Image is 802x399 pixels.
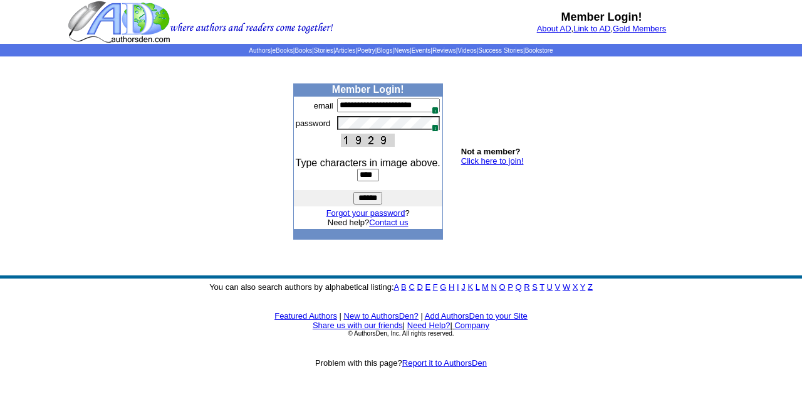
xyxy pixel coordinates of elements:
a: C [409,282,414,292]
font: Problem with this page? [315,358,487,368]
a: Gold Members [613,24,666,33]
span: 1 [432,124,439,132]
a: M [482,282,489,292]
b: Member Login! [561,11,642,23]
a: Featured Authors [274,311,337,321]
a: Z [588,282,593,292]
a: News [394,47,410,54]
a: N [491,282,497,292]
a: B [401,282,407,292]
a: R [524,282,529,292]
a: Share us with our friends [313,321,403,330]
a: Articles [335,47,356,54]
a: D [417,282,422,292]
font: You can also search authors by alphabetical listing: [209,282,593,292]
a: eBooks [272,47,293,54]
font: ? [326,208,410,218]
a: O [499,282,506,292]
a: Books [294,47,312,54]
b: Not a member? [461,147,521,156]
a: Poetry [357,47,375,54]
a: Y [580,282,585,292]
a: Videos [457,47,476,54]
a: Contact us [369,218,408,227]
font: email [314,101,333,110]
font: Type characters in image above. [296,157,440,168]
font: Need help? [328,218,409,227]
img: npw-badge-icon.svg [427,119,437,129]
a: H [449,282,454,292]
a: I [457,282,459,292]
a: W [563,282,570,292]
b: Member Login! [332,84,404,95]
a: About AD [537,24,571,33]
a: Blogs [377,47,392,54]
a: Stories [314,47,333,54]
a: P [508,282,513,292]
a: U [547,282,553,292]
a: A [394,282,399,292]
a: Add AuthorsDen to your Site [425,311,528,321]
img: This Is CAPTCHA Image [341,134,395,147]
a: Authors [249,47,270,54]
a: F [433,282,438,292]
a: T [539,282,544,292]
a: G [440,282,446,292]
font: password [296,119,331,128]
a: E [425,282,430,292]
font: | [340,311,341,321]
a: J [461,282,466,292]
a: Company [454,321,489,330]
font: © AuthorsDen, Inc. All rights reserved. [348,330,454,337]
a: Report it to AuthorsDen [402,358,487,368]
img: npw-badge-icon.svg [427,102,437,112]
a: L [476,282,480,292]
font: | [450,321,489,330]
span: | | | | | | | | | | | | [249,47,553,54]
a: V [555,282,561,292]
a: New to AuthorsDen? [344,311,419,321]
a: Success Stories [478,47,523,54]
a: S [532,282,538,292]
a: Q [515,282,521,292]
a: Click here to join! [461,156,524,166]
a: Forgot your password [326,208,405,218]
a: Bookstore [525,47,553,54]
a: K [467,282,473,292]
font: , , [537,24,667,33]
font: | [403,321,405,330]
a: Need Help? [407,321,450,330]
span: 1 [432,107,439,114]
a: Events [412,47,431,54]
a: Link to AD [573,24,610,33]
a: Reviews [432,47,456,54]
a: X [573,282,578,292]
font: | [420,311,422,321]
